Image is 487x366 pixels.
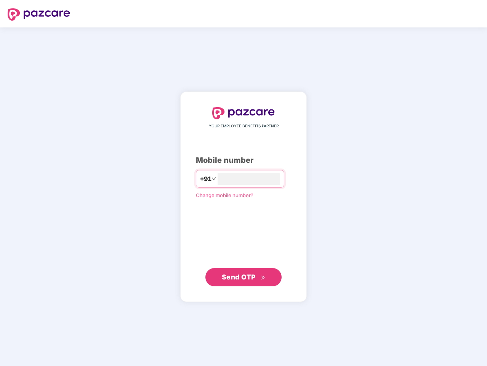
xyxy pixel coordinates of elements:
[196,192,253,198] a: Change mobile number?
[212,107,275,119] img: logo
[196,154,291,166] div: Mobile number
[209,123,279,129] span: YOUR EMPLOYEE BENEFITS PARTNER
[222,273,256,281] span: Send OTP
[261,275,266,280] span: double-right
[205,268,282,286] button: Send OTPdouble-right
[200,174,211,184] span: +91
[211,177,216,181] span: down
[8,8,70,21] img: logo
